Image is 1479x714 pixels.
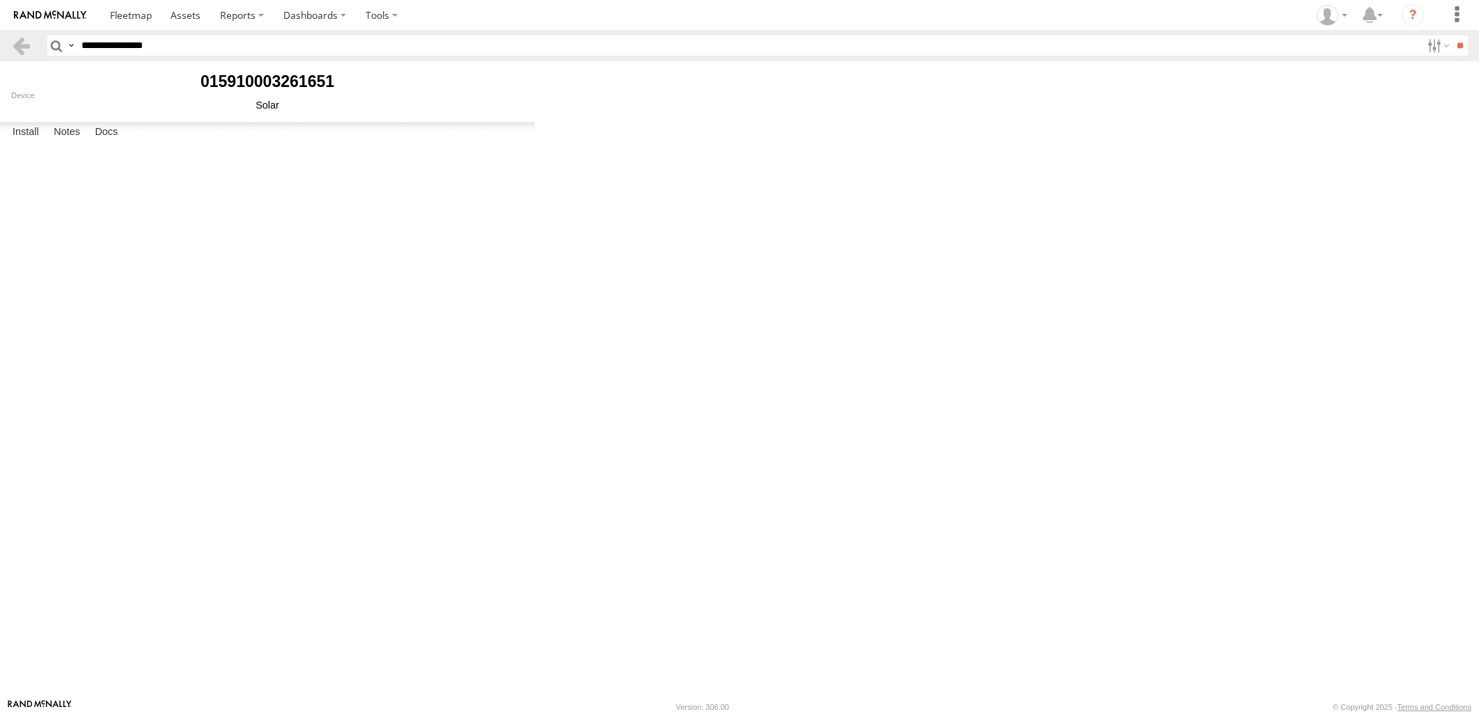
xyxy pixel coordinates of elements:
[201,72,334,90] b: 015910003261651
[6,122,46,142] label: Install
[8,700,72,714] a: Visit our Website
[11,100,524,111] div: Solar
[676,703,729,711] div: Version: 306.00
[11,35,31,56] a: Back to previous Page
[1333,703,1471,711] div: © Copyright 2025 -
[47,122,87,142] label: Notes
[1422,35,1452,56] label: Search Filter Options
[1312,5,1352,26] div: Jared Benson
[14,10,86,20] img: rand-logo.svg
[11,91,524,100] div: Device
[1398,703,1471,711] a: Terms and Conditions
[88,122,125,142] label: Docs
[65,35,77,56] label: Search Query
[1402,4,1424,26] i: ?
